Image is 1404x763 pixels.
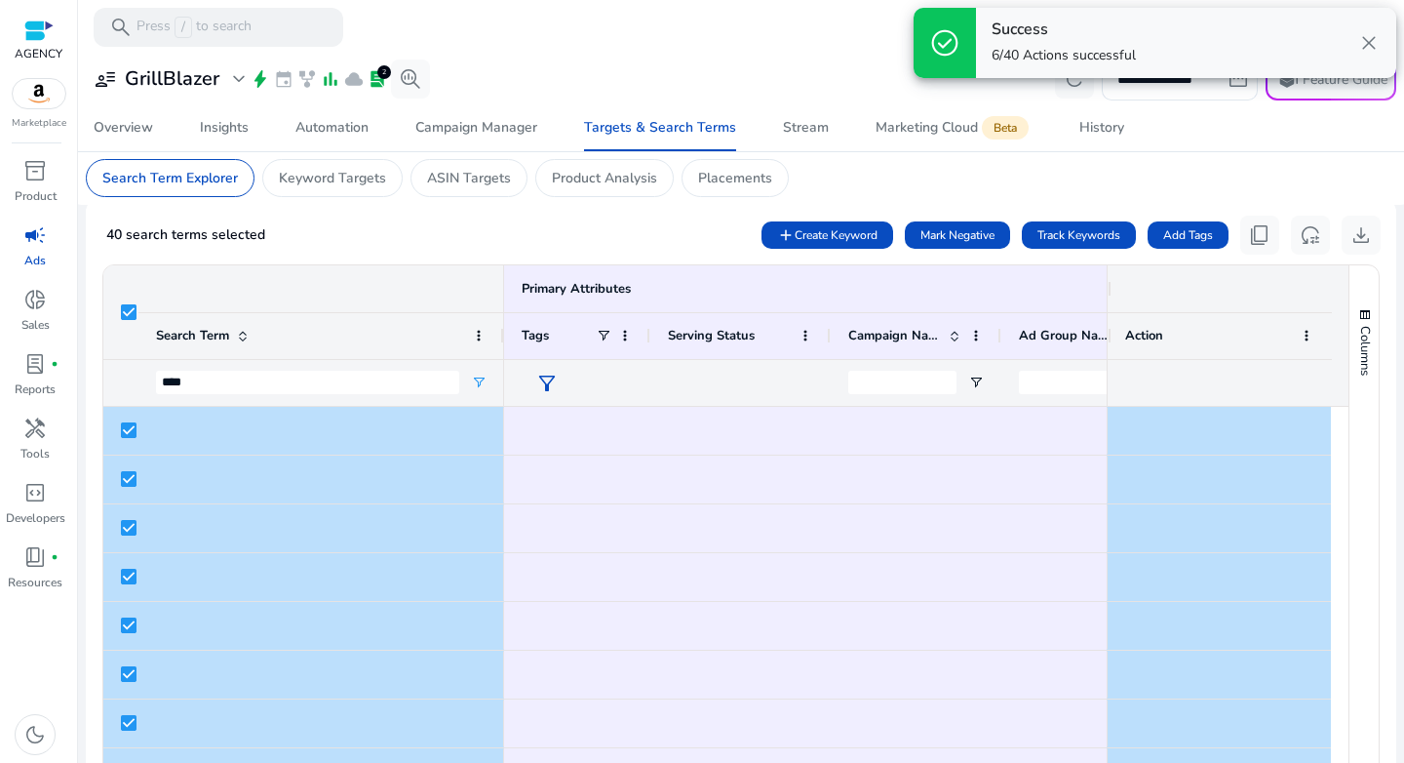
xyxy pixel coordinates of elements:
[227,67,251,91] span: expand_more
[23,159,47,182] span: inventory_2
[377,65,391,79] div: 2
[24,252,46,269] p: Ads
[6,509,65,527] p: Developers
[584,121,736,135] div: Targets & Search Terms
[106,225,265,244] span: 40 search terms selected
[23,545,47,569] span: book_4
[13,79,65,108] img: amazon.svg
[992,46,1136,65] p: 6/40 Actions successful
[1019,371,1127,394] input: Ad Group Name Filter Input
[20,445,50,462] p: Tools
[471,375,487,390] button: Open Filter Menu
[777,226,795,244] mat-icon: add
[15,45,62,62] p: AGENCY
[1349,223,1373,247] span: download
[15,381,56,398] p: Reports
[1299,223,1322,247] span: reset_settings
[535,372,559,395] span: filter_alt
[295,121,369,135] div: Automation
[274,69,293,89] span: event
[415,121,537,135] div: Campaign Manager
[427,168,511,188] p: ASIN Targets
[51,553,58,561] span: fiber_manual_record
[344,69,364,89] span: cloud
[1079,121,1124,135] div: History
[848,371,956,394] input: Campaign Name Filter Input
[12,116,66,131] p: Marketplace
[175,17,192,38] span: /
[23,723,47,746] span: dark_mode
[23,288,47,311] span: donut_small
[8,574,62,591] p: Resources
[94,67,117,91] span: user_attributes
[21,316,50,334] p: Sales
[522,280,631,298] div: Primary Attributes
[368,69,387,89] span: lab_profile
[51,360,58,368] span: fiber_manual_record
[102,168,238,188] p: Search Term Explorer
[876,120,1033,136] div: Marketing Cloud
[1063,67,1086,91] span: refresh
[156,327,229,344] span: Search Term
[1125,327,1163,344] span: Action
[920,226,994,244] span: Mark Negative
[109,16,133,39] span: search
[1037,226,1120,244] span: Track Keywords
[522,327,549,344] span: Tags
[15,187,57,205] p: Product
[251,69,270,89] span: bolt
[297,69,317,89] span: family_history
[156,371,459,394] input: Search Term Filter Input
[399,67,422,91] span: search_insights
[848,327,941,344] span: Campaign Name
[321,69,340,89] span: bar_chart
[992,20,1136,39] h4: Success
[1248,223,1271,247] span: content_copy
[94,121,153,135] div: Overview
[698,168,772,188] p: Placements
[23,223,47,247] span: campaign
[136,17,252,38] p: Press to search
[1163,226,1213,244] span: Add Tags
[200,121,249,135] div: Insights
[552,168,657,188] p: Product Analysis
[1356,326,1374,376] span: Columns
[668,327,755,344] span: Serving Status
[279,168,386,188] p: Keyword Targets
[795,226,877,244] span: Create Keyword
[929,27,960,59] span: check_circle
[1275,67,1299,91] span: school
[783,121,829,135] div: Stream
[23,417,47,440] span: handyman
[23,481,47,504] span: code_blocks
[125,67,219,91] h3: GrillBlazer
[1357,31,1381,55] span: close
[982,116,1029,140] span: Beta
[968,375,984,390] button: Open Filter Menu
[1019,327,1111,344] span: Ad Group Name
[23,352,47,376] span: lab_profile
